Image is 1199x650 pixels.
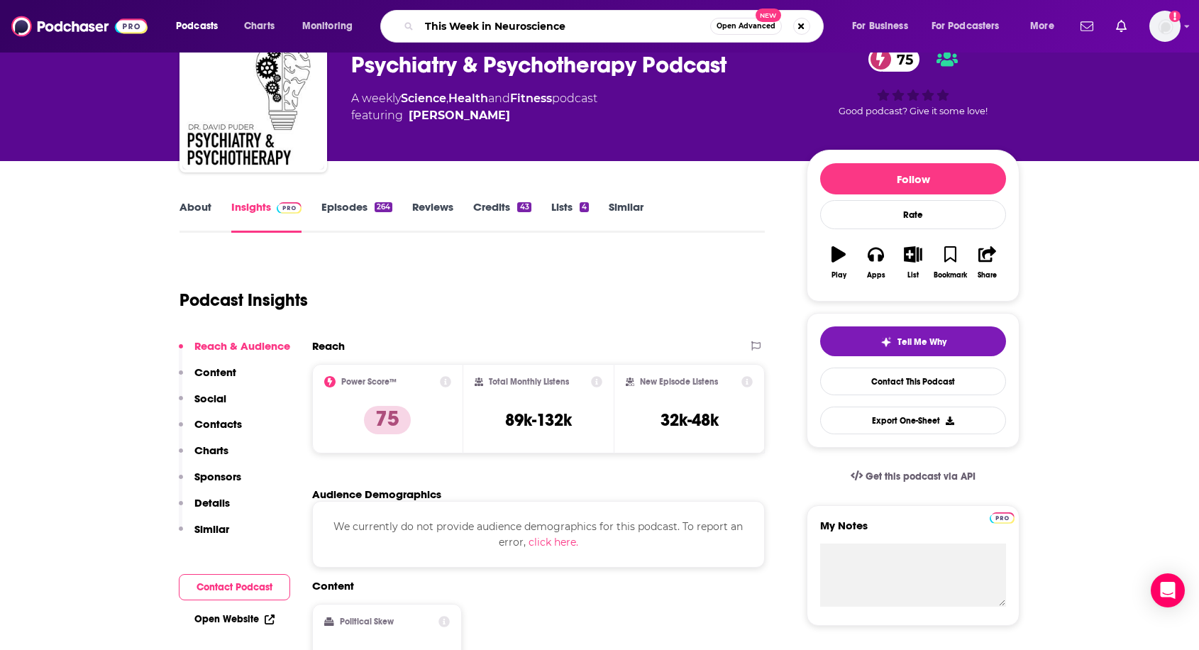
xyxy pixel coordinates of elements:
[1169,11,1181,22] svg: Add a profile image
[710,18,782,35] button: Open AdvancedNew
[194,613,275,625] a: Open Website
[333,520,743,549] span: We currently do not provide audience demographics for this podcast. To report an error,
[580,202,589,212] div: 4
[340,617,394,627] h2: Political Skew
[842,15,926,38] button: open menu
[176,16,218,36] span: Podcasts
[1151,573,1185,607] div: Open Intercom Messenger
[807,38,1020,126] div: 75Good podcast? Give it some love!
[194,339,290,353] p: Reach & Audience
[839,459,987,494] a: Get this podcast via API
[321,200,392,233] a: Episodes264
[179,496,230,522] button: Details
[194,417,242,431] p: Contacts
[182,28,324,170] img: Psychiatry & Psychotherapy Podcast
[820,163,1006,194] button: Follow
[868,47,920,72] a: 75
[640,377,718,387] h2: New Episode Listens
[852,16,908,36] span: For Business
[1149,11,1181,42] span: Logged in as patiencebaldacci
[1020,15,1072,38] button: open menu
[922,15,1020,38] button: open menu
[907,271,919,280] div: List
[235,15,283,38] a: Charts
[820,200,1006,229] div: Rate
[517,202,531,212] div: 43
[179,574,290,600] button: Contact Podcast
[351,107,597,124] span: featuring
[179,365,236,392] button: Content
[897,336,946,348] span: Tell Me Why
[932,16,1000,36] span: For Podcasters
[231,200,302,233] a: InsightsPodchaser Pro
[510,92,552,105] a: Fitness
[179,392,226,418] button: Social
[969,237,1006,288] button: Share
[717,23,775,30] span: Open Advanced
[394,10,837,43] div: Search podcasts, credits, & more...
[473,200,531,233] a: Credits43
[194,444,228,457] p: Charts
[179,200,211,233] a: About
[419,15,710,38] input: Search podcasts, credits, & more...
[194,496,230,509] p: Details
[277,202,302,214] img: Podchaser Pro
[857,237,894,288] button: Apps
[448,92,488,105] a: Health
[820,519,1006,544] label: My Notes
[302,16,353,36] span: Monitoring
[292,15,371,38] button: open menu
[529,534,578,550] button: click here.
[1030,16,1054,36] span: More
[934,271,967,280] div: Bookmark
[194,392,226,405] p: Social
[179,290,308,311] h1: Podcast Insights
[364,406,411,434] p: 75
[895,237,932,288] button: List
[11,13,148,40] img: Podchaser - Follow, Share and Rate Podcasts
[351,90,597,124] div: A weekly podcast
[839,106,988,116] span: Good podcast? Give it some love!
[866,470,976,483] span: Get this podcast via API
[867,271,885,280] div: Apps
[932,237,968,288] button: Bookmark
[609,200,643,233] a: Similar
[880,336,892,348] img: tell me why sparkle
[820,368,1006,395] a: Contact This Podcast
[1149,11,1181,42] button: Show profile menu
[488,92,510,105] span: and
[505,409,572,431] h3: 89k-132k
[312,488,441,501] h2: Audience Demographics
[179,522,229,549] button: Similar
[341,377,397,387] h2: Power Score™
[194,522,229,536] p: Similar
[312,339,345,353] h2: Reach
[179,339,290,365] button: Reach & Audience
[179,444,228,470] button: Charts
[401,92,446,105] a: Science
[820,326,1006,356] button: tell me why sparkleTell Me Why
[412,200,453,233] a: Reviews
[1149,11,1181,42] img: User Profile
[166,15,236,38] button: open menu
[883,47,920,72] span: 75
[978,271,997,280] div: Share
[1075,14,1099,38] a: Show notifications dropdown
[756,9,781,22] span: New
[446,92,448,105] span: ,
[990,512,1015,524] img: Podchaser Pro
[1110,14,1132,38] a: Show notifications dropdown
[551,200,589,233] a: Lists4
[661,409,719,431] h3: 32k-48k
[179,470,241,496] button: Sponsors
[489,377,569,387] h2: Total Monthly Listens
[409,107,510,124] a: Dr. David Puder
[990,510,1015,524] a: Pro website
[179,417,242,444] button: Contacts
[820,237,857,288] button: Play
[194,470,241,483] p: Sponsors
[375,202,392,212] div: 264
[244,16,275,36] span: Charts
